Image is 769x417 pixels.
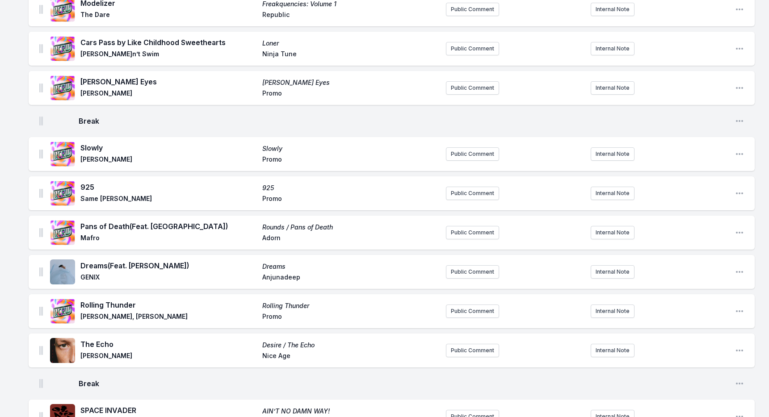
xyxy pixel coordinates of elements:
[80,50,257,60] span: [PERSON_NAME]n’t Swim
[80,260,257,271] span: Dreams (Feat. [PERSON_NAME])
[735,5,744,14] button: Open playlist item options
[79,378,728,389] span: Break
[39,346,43,355] img: Drag Handle
[735,267,744,276] button: Open playlist item options
[39,117,43,125] img: Drag Handle
[80,194,257,205] span: Same [PERSON_NAME]
[80,10,257,21] span: The Dare
[735,379,744,388] button: Open playlist item options
[262,50,439,60] span: Ninja Tune
[262,273,439,284] span: Anjunadeep
[591,304,635,318] button: Internal Note
[591,81,635,95] button: Internal Note
[50,36,75,61] img: Loner
[50,142,75,167] img: Slowly
[39,228,43,237] img: Drag Handle
[50,299,75,324] img: Rolling Thunder
[80,76,257,87] span: [PERSON_NAME] Eyes
[735,189,744,198] button: Open playlist item options
[80,339,257,350] span: The Echo
[262,155,439,166] span: Promo
[446,81,499,95] button: Public Comment
[39,83,43,92] img: Drag Handle
[80,89,257,100] span: [PERSON_NAME]
[735,307,744,316] button: Open playlist item options
[446,3,499,16] button: Public Comment
[591,42,635,55] button: Internal Note
[591,147,635,161] button: Internal Note
[262,10,439,21] span: Republic
[50,220,75,245] img: Rounds / Pans of Death
[446,42,499,55] button: Public Comment
[262,194,439,205] span: Promo
[262,144,439,153] span: Slowly
[262,223,439,232] span: Rounds / Pans of Death
[735,150,744,158] button: Open playlist item options
[735,346,744,355] button: Open playlist item options
[262,341,439,350] span: Desire / The Echo
[80,234,257,244] span: Mafro
[591,3,635,16] button: Internal Note
[39,267,43,276] img: Drag Handle
[80,351,257,362] span: [PERSON_NAME]
[80,273,257,284] span: GENIX
[262,301,439,310] span: Rolling Thunder
[446,226,499,239] button: Public Comment
[80,221,257,232] span: Pans of Death (Feat. [GEOGRAPHIC_DATA])
[80,142,257,153] span: Slowly
[262,262,439,271] span: Dreams
[591,187,635,200] button: Internal Note
[262,39,439,48] span: Loner
[50,338,75,363] img: Desire / The Echo
[262,234,439,244] span: Adorn
[80,182,257,192] span: 925
[262,183,439,192] span: 925
[50,181,75,206] img: 925
[39,150,43,158] img: Drag Handle
[80,37,257,48] span: Cars Pass by Like Childhood Sweethearts
[591,265,635,279] button: Internal Note
[262,78,439,87] span: [PERSON_NAME] Eyes
[262,312,439,323] span: Promo
[735,117,744,125] button: Open playlist item options
[80,312,257,323] span: [PERSON_NAME], [PERSON_NAME]
[446,265,499,279] button: Public Comment
[735,83,744,92] button: Open playlist item options
[262,89,439,100] span: Promo
[262,407,439,416] span: AIN’T NO DAMN WAY!
[39,189,43,198] img: Drag Handle
[446,304,499,318] button: Public Comment
[80,405,257,416] span: SPACE INVADER
[446,187,499,200] button: Public Comment
[39,307,43,316] img: Drag Handle
[735,228,744,237] button: Open playlist item options
[80,300,257,310] span: Rolling Thunder
[80,155,257,166] span: [PERSON_NAME]
[39,379,43,388] img: Drag Handle
[50,75,75,100] img: Bette Davis Eyes
[591,226,635,239] button: Internal Note
[79,116,728,126] span: Break
[446,344,499,357] button: Public Comment
[591,344,635,357] button: Internal Note
[262,351,439,362] span: Nice Age
[446,147,499,161] button: Public Comment
[39,44,43,53] img: Drag Handle
[50,259,75,284] img: Dreams
[39,5,43,14] img: Drag Handle
[735,44,744,53] button: Open playlist item options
